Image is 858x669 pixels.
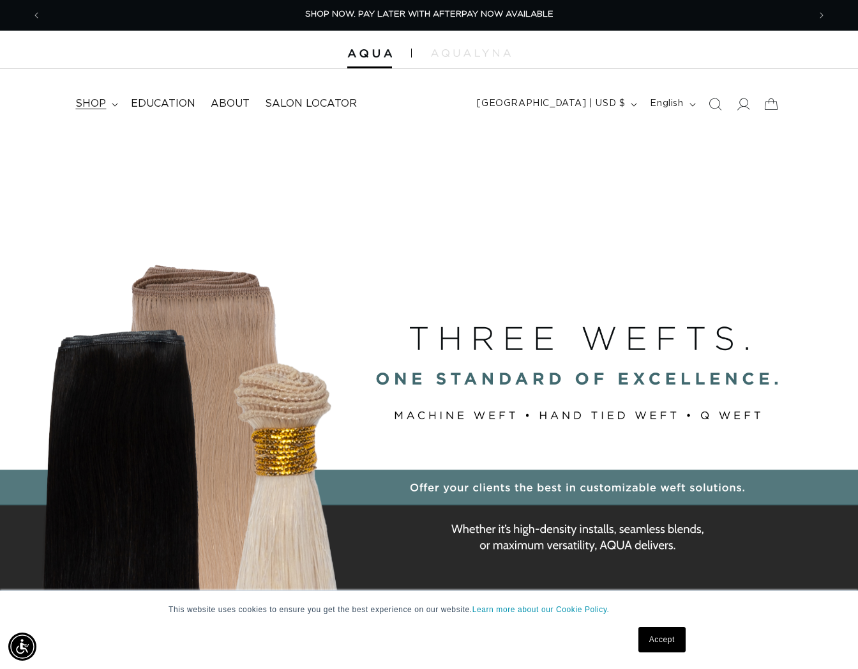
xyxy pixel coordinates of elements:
[472,605,610,614] a: Learn more about our Cookie Policy.
[8,633,36,661] div: Accessibility Menu
[22,3,50,27] button: Previous announcement
[477,97,625,111] span: [GEOGRAPHIC_DATA] | USD $
[211,97,250,111] span: About
[642,92,700,116] button: English
[123,89,203,118] a: Education
[75,97,106,111] span: shop
[169,604,689,615] p: This website uses cookies to ensure you get the best experience on our website.
[131,97,195,111] span: Education
[638,627,686,652] a: Accept
[265,97,357,111] span: Salon Locator
[347,49,392,58] img: Aqua Hair Extensions
[431,49,511,57] img: aqualyna.com
[305,10,553,19] span: SHOP NOW. PAY LATER WITH AFTERPAY NOW AVAILABLE
[808,3,836,27] button: Next announcement
[257,89,365,118] a: Salon Locator
[203,89,257,118] a: About
[701,90,729,118] summary: Search
[68,89,123,118] summary: shop
[469,92,642,116] button: [GEOGRAPHIC_DATA] | USD $
[650,97,683,111] span: English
